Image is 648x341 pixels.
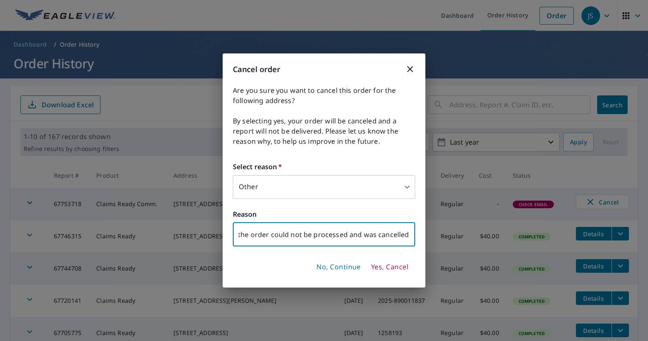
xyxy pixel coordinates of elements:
span: Are you sure you want to cancel this order for the following address? [233,85,415,106]
div: Other [233,175,415,199]
label: Select reason [233,162,415,172]
h3: Cancel order [233,64,415,75]
span: By selecting yes, your order will be canceled and a report will not be delivered. Please let us k... [233,116,415,146]
button: No, Continue [313,260,364,274]
label: Reason [233,209,415,219]
span: Yes, Cancel [371,263,408,272]
button: Yes, Cancel [368,260,412,274]
span: No, Continue [316,263,361,272]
